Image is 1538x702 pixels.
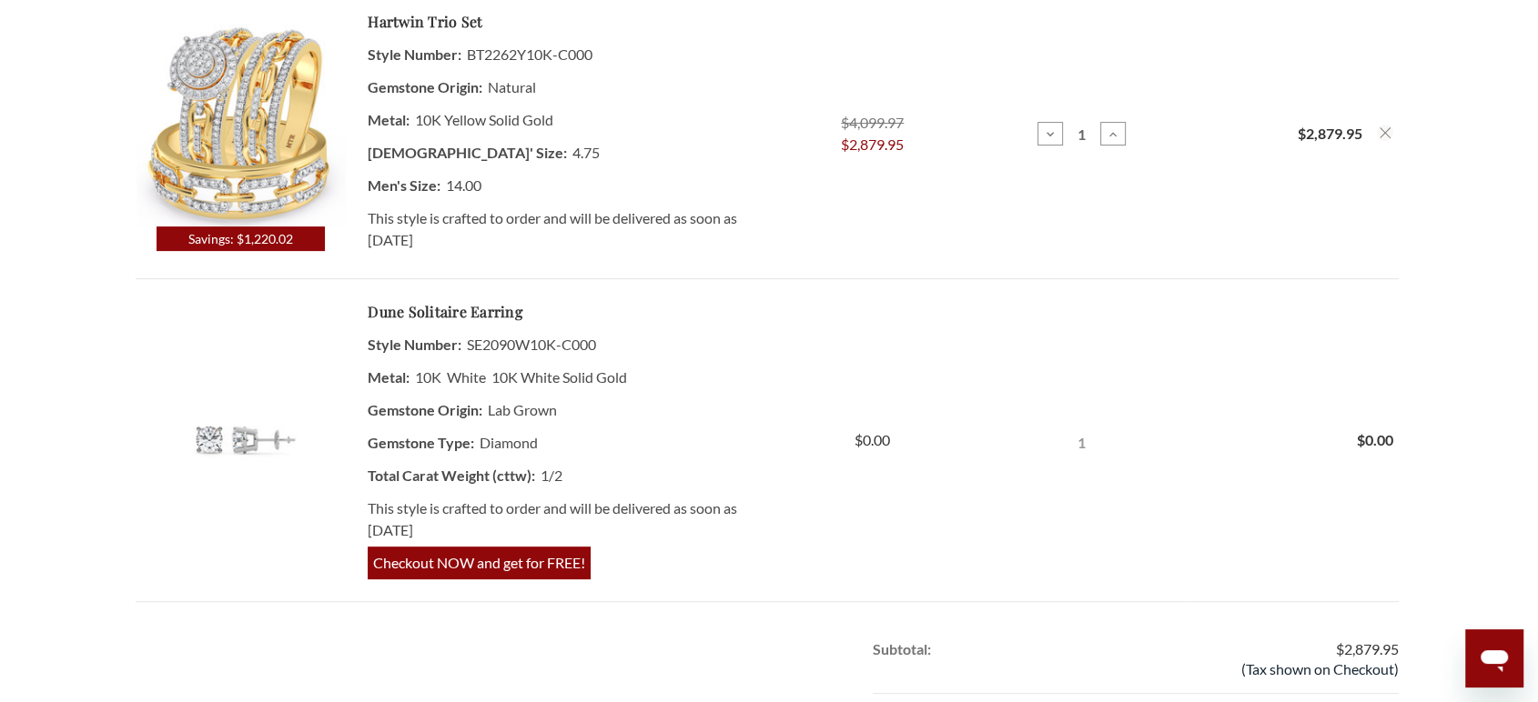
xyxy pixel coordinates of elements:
[137,336,346,545] img: Photo of Dune 1/2 Carat T.W. Lab Grown Diamond Solitaire Earring 10K White Gold [SE2090W-C000]
[368,361,745,394] dd: 10K White 10K White Solid Gold
[368,206,737,251] span: This style is crafted to order and will be delivered as soon as [DATE]
[1066,434,1098,451] input: Dune 1/2 Carat T.W. Lab Grown Diamond Solitaire Earring 10K White Gold
[368,361,410,394] dt: Metal:
[368,38,745,71] dd: BT2262Y10K-C000
[1241,660,1399,677] span: (Tax shown on Checkout)
[137,17,346,226] img: Photo of Hartwin 7/8 ct tw. Lab Grown Diamond Round Cluster Trio Set 10K Yellow Gold [BT2262Y-C000]
[368,328,745,361] dd: SE2090W10K-C000
[157,226,325,251] span: Savings: $1,220.02
[841,134,904,155] span: $2,879.95
[368,496,737,541] span: This style is crafted to order and will be delivered as soon as [DATE]
[368,394,482,426] dt: Gemstone Origin:
[1336,640,1399,657] span: $2,879.95
[1066,125,1098,143] input: Hartwin 7/8 ct tw. Diamond Round Cluster Trio Set 10K Yellow Gold
[368,11,482,33] a: Hartwin Trio Set
[855,429,890,451] span: $0.00
[368,426,474,459] dt: Gemstone Type:
[136,17,346,251] a: Savings: $1,220.02
[368,71,745,104] dd: Natural
[368,71,482,104] dt: Gemstone Origin:
[368,301,522,323] a: Dune Solitaire Earring
[368,169,745,202] dd: 14.00
[368,394,745,426] dd: Lab Grown
[873,640,931,657] strong: Subtotal:
[368,169,440,202] dt: Men's Size:
[368,426,745,459] dd: Diamond
[368,38,461,71] dt: Style Number:
[1465,629,1523,687] iframe: Button to launch messaging window
[1298,125,1362,142] strong: $2,879.95
[841,114,904,131] span: $4,099.97
[368,547,591,579] span: Checkout NOW and get for FREE!
[368,459,745,492] dd: 1/2
[1377,125,1393,141] button: Remove Hartwin 7/8 ct tw. Diamond Round Cluster Trio Set 10K Yellow Gold from cart
[1357,431,1393,448] strong: $0.00
[368,136,567,169] dt: [DEMOGRAPHIC_DATA]' Size:
[368,328,461,361] dt: Style Number:
[368,104,745,136] dd: 10K Yellow Solid Gold
[368,459,535,492] dt: Total Carat Weight (cttw):
[368,104,410,136] dt: Metal:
